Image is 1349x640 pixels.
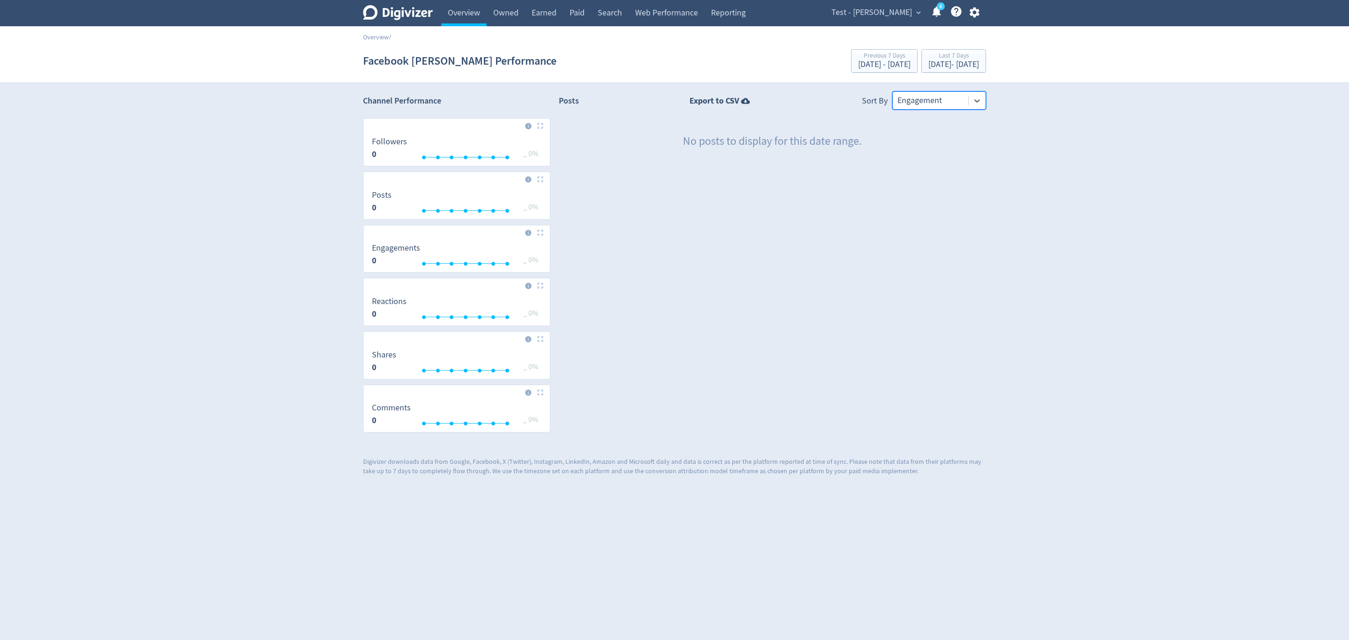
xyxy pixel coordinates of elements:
span: _ 0% [523,309,538,318]
span: _ 0% [523,202,538,212]
strong: 0 [372,308,377,320]
div: Previous 7 Days [858,52,911,60]
div: Sort By [862,95,888,110]
svg: Comments 0 [367,403,546,428]
dt: Reactions [372,296,407,307]
img: Placeholder [537,230,543,236]
dt: Comments [372,402,411,413]
div: [DATE] - [DATE] [928,60,979,69]
span: _ 0% [523,415,538,424]
svg: Posts 0 [367,191,546,216]
p: Digivizer downloads data from Google, Facebook, X (Twitter), Instagram, LinkedIn, Amazon and Micr... [363,457,986,476]
text: 5 [940,3,942,10]
h1: Facebook [PERSON_NAME] Performance [363,46,556,76]
p: No posts to display for this date range. [683,134,862,149]
strong: 0 [372,255,377,266]
button: Last 7 Days[DATE]- [DATE] [921,49,986,73]
img: Placeholder [537,336,543,342]
button: Test - [PERSON_NAME] [828,5,923,20]
svg: Reactions 0 [367,297,546,322]
svg: Shares 0 [367,350,546,375]
a: 5 [937,2,945,10]
a: Overview [363,33,389,41]
img: Placeholder [537,389,543,395]
dt: Followers [372,136,407,147]
strong: 0 [372,202,377,213]
strong: 0 [372,415,377,426]
span: _ 0% [523,362,538,372]
dt: Engagements [372,243,420,253]
strong: Export to CSV [689,95,739,107]
h2: Channel Performance [363,95,550,107]
img: Placeholder [537,283,543,289]
svg: Engagements 0 [367,244,546,268]
strong: 0 [372,362,377,373]
span: expand_more [914,8,923,17]
span: _ 0% [523,149,538,158]
button: Previous 7 Days[DATE] - [DATE] [851,49,918,73]
div: [DATE] - [DATE] [858,60,911,69]
img: Placeholder [537,123,543,129]
h2: Posts [559,95,579,110]
svg: Followers 0 [367,137,546,162]
dt: Posts [372,190,392,201]
dt: Shares [372,350,396,360]
span: Test - [PERSON_NAME] [831,5,912,20]
span: / [389,33,391,41]
span: _ 0% [523,255,538,265]
img: Placeholder [537,176,543,182]
div: Last 7 Days [928,52,979,60]
strong: 0 [372,149,377,160]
